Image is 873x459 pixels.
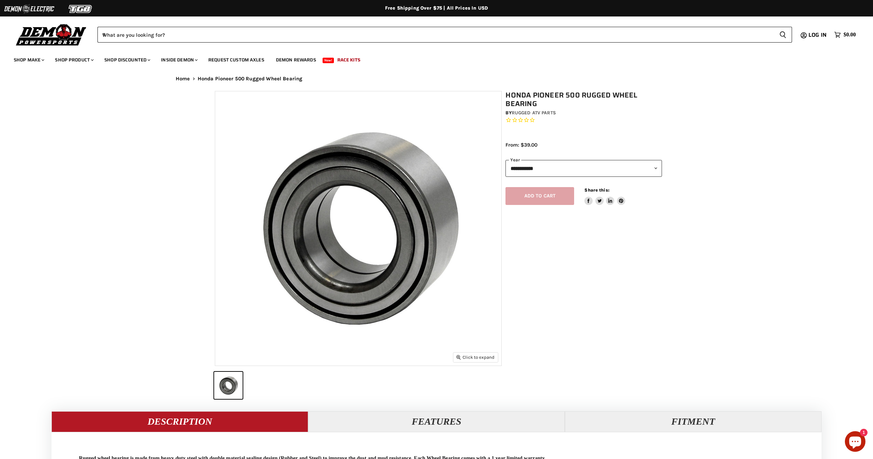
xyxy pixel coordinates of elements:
h1: Honda Pioneer 500 Rugged Wheel Bearing [505,91,662,108]
img: Demon Powersports [14,22,89,47]
a: Log in [805,32,831,38]
span: From: $39.00 [505,142,537,148]
a: Demon Rewards [271,53,321,67]
a: Inside Demon [156,53,202,67]
button: Fitment [565,411,822,432]
span: Honda Pioneer 500 Rugged Wheel Bearing [198,76,303,82]
a: Request Custom Axles [203,53,269,67]
div: Free Shipping Over $75 | All Prices In USD [162,5,711,11]
a: Home [176,76,190,82]
a: $0.00 [831,30,859,40]
select: year [505,160,662,177]
span: Share this: [584,187,609,193]
img: IMAGE [215,91,501,366]
span: New! [323,58,334,63]
inbox-online-store-chat: Shopify online store chat [843,431,868,454]
button: Description [51,411,308,432]
button: IMAGE thumbnail [214,372,243,399]
a: Rugged ATV Parts [512,110,556,116]
img: TGB Logo 2 [55,2,106,15]
button: Features [308,411,565,432]
span: Rated 0.0 out of 5 stars 0 reviews [505,117,662,124]
button: Search [774,27,792,43]
nav: Breadcrumbs [162,76,711,82]
form: Product [97,27,792,43]
input: When autocomplete results are available use up and down arrows to review and enter to select [97,27,774,43]
a: Shop Product [50,53,98,67]
span: $0.00 [843,32,856,38]
div: by [505,109,662,117]
a: Shop Make [9,53,48,67]
a: Shop Discounted [99,53,154,67]
img: Demon Electric Logo 2 [3,2,55,15]
span: Click to expand [456,355,494,360]
aside: Share this: [584,187,625,205]
ul: Main menu [9,50,854,67]
span: Log in [808,31,827,39]
button: Click to expand [453,353,498,362]
a: Race Kits [332,53,365,67]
